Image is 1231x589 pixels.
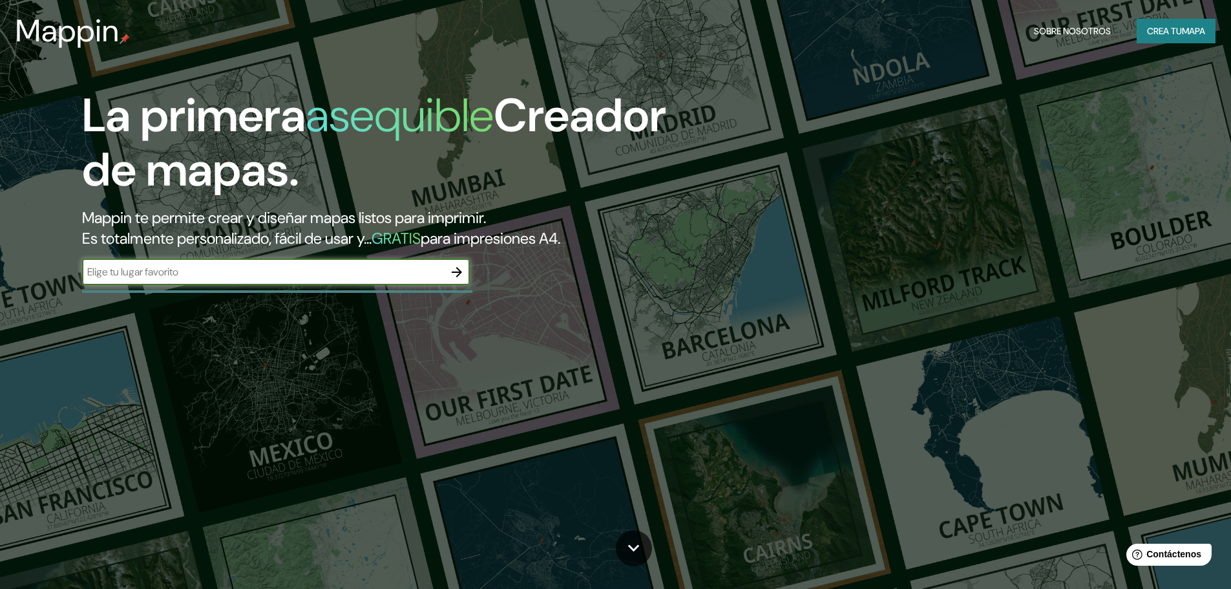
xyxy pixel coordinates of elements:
[306,85,494,145] font: asequible
[82,228,372,248] font: Es totalmente personalizado, fácil de usar y...
[82,85,666,200] font: Creador de mapas.
[1116,539,1217,575] iframe: Lanzador de widgets de ayuda
[1147,25,1182,37] font: Crea tu
[120,34,130,44] img: pin de mapeo
[82,85,306,145] font: La primera
[1034,25,1111,37] font: Sobre nosotros
[82,208,486,228] font: Mappin te permite crear y diseñar mapas listos para imprimir.
[1137,19,1215,43] button: Crea tumapa
[421,228,560,248] font: para impresiones A4.
[1182,25,1205,37] font: mapa
[372,228,421,248] font: GRATIS
[16,10,120,51] font: Mappin
[82,264,444,279] input: Elige tu lugar favorito
[1029,19,1116,43] button: Sobre nosotros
